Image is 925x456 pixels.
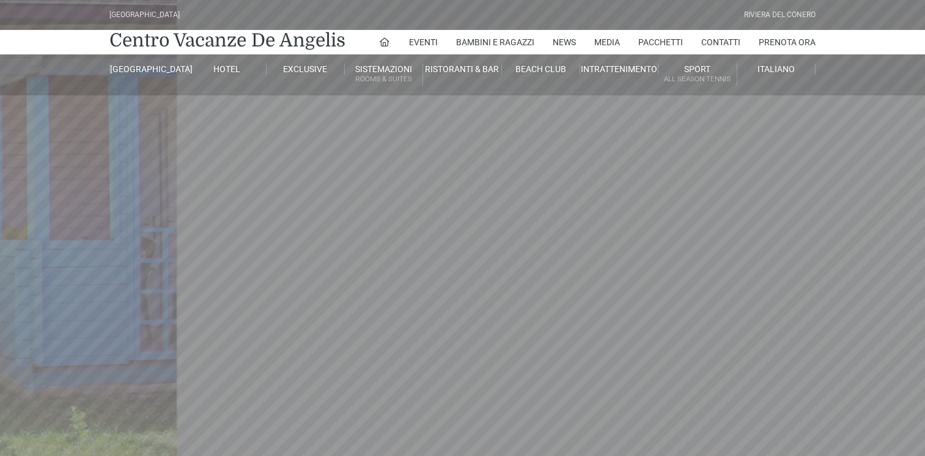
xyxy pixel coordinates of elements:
[109,28,345,53] a: Centro Vacanze De Angelis
[759,30,816,54] a: Prenota Ora
[409,30,438,54] a: Eventi
[345,73,422,85] small: Rooms & Suites
[109,64,188,75] a: [GEOGRAPHIC_DATA]
[757,64,795,74] span: Italiano
[553,30,576,54] a: News
[456,30,534,54] a: Bambini e Ragazzi
[737,64,816,75] a: Italiano
[502,64,580,75] a: Beach Club
[423,64,501,75] a: Ristoranti & Bar
[267,64,345,75] a: Exclusive
[345,64,423,86] a: SistemazioniRooms & Suites
[701,30,740,54] a: Contatti
[188,64,266,75] a: Hotel
[658,64,737,86] a: SportAll Season Tennis
[580,64,658,75] a: Intrattenimento
[744,9,816,21] div: Riviera Del Conero
[109,9,180,21] div: [GEOGRAPHIC_DATA]
[658,73,736,85] small: All Season Tennis
[638,30,683,54] a: Pacchetti
[594,30,620,54] a: Media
